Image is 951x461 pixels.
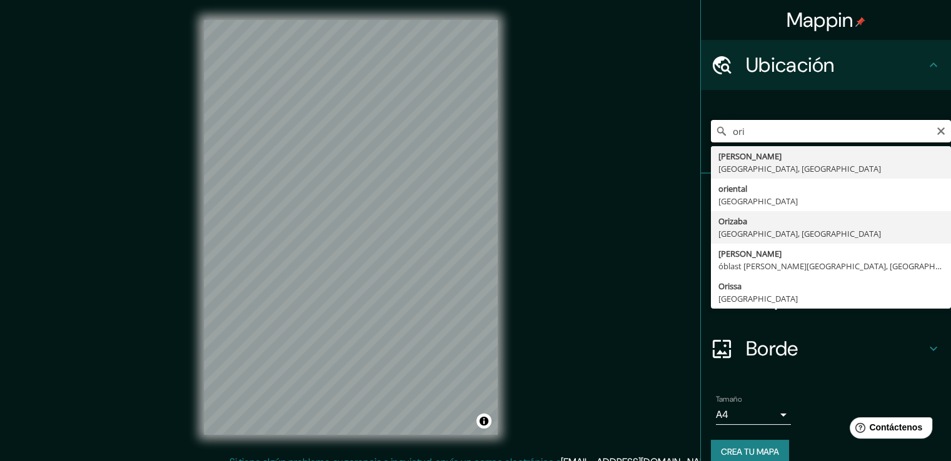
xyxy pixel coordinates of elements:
font: oriental [718,183,747,194]
div: Ubicación [701,40,951,90]
font: [PERSON_NAME] [718,248,782,259]
div: Borde [701,324,951,374]
input: Elige tu ciudad o zona [711,120,951,142]
font: [GEOGRAPHIC_DATA] [718,196,798,207]
font: [GEOGRAPHIC_DATA] [718,293,798,304]
font: Orizaba [718,216,747,227]
font: Ubicación [746,52,835,78]
font: Crea tu mapa [721,446,779,457]
div: A4 [716,405,791,425]
font: [PERSON_NAME] [718,151,782,162]
font: Orissa [718,280,742,292]
font: A4 [716,408,728,421]
font: [GEOGRAPHIC_DATA], [GEOGRAPHIC_DATA] [718,163,881,174]
div: Disposición [701,274,951,324]
font: Tamaño [716,394,742,404]
button: Activar o desactivar atribución [476,414,491,429]
font: Mappin [787,7,853,33]
font: [GEOGRAPHIC_DATA], [GEOGRAPHIC_DATA] [718,228,881,239]
canvas: Mapa [204,20,498,435]
font: Borde [746,335,798,362]
div: Estilo [701,224,951,274]
img: pin-icon.png [855,17,865,27]
button: Claro [936,124,946,136]
div: Patas [701,174,951,224]
iframe: Lanzador de widgets de ayuda [840,412,937,447]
